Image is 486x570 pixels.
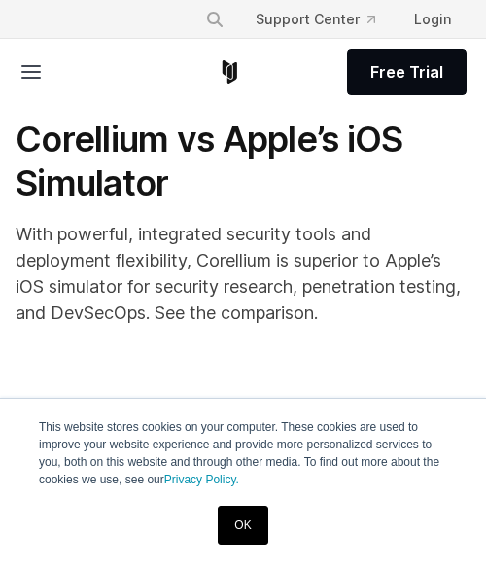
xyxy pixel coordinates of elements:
a: Free Trial [347,49,467,95]
a: Privacy Policy. [164,473,239,486]
p: This website stores cookies on your computer. These cookies are used to improve your website expe... [39,418,447,488]
a: Corellium Home [218,60,242,84]
p: With powerful, integrated security tools and deployment flexibility, Corellium is superior to App... [16,221,470,326]
a: Support Center [240,2,391,37]
h1: Corellium vs Apple’s iOS Simulator [16,118,470,205]
a: Login [399,2,467,37]
a: OK [218,506,267,545]
div: Navigation Menu [190,2,467,37]
span: Free Trial [370,60,443,84]
button: Search [197,2,232,37]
